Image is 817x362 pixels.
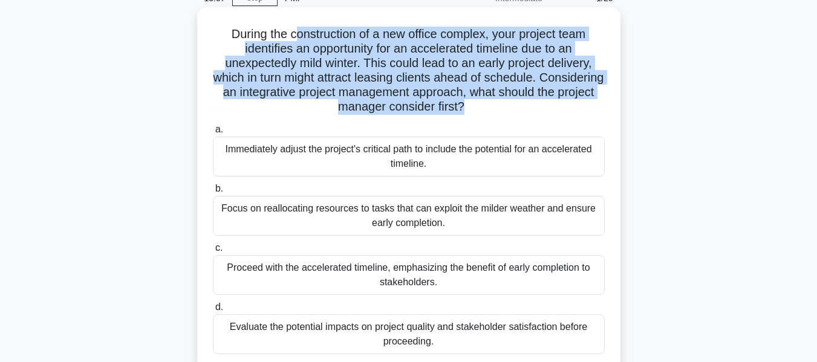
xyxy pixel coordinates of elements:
[213,255,605,295] div: Proceed with the accelerated timeline, emphasizing the benefit of early completion to stakeholders.
[215,183,223,193] span: b.
[212,27,606,115] h5: During the construction of a new office complex, your project team identifies an opportunity for ...
[213,314,605,354] div: Evaluate the potential impacts on project quality and stakeholder satisfaction before proceeding.
[215,124,223,134] span: a.
[213,137,605,176] div: Immediately adjust the project's critical path to include the potential for an accelerated timeline.
[215,302,223,312] span: d.
[215,242,223,253] span: c.
[213,196,605,236] div: Focus on reallocating resources to tasks that can exploit the milder weather and ensure early com...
